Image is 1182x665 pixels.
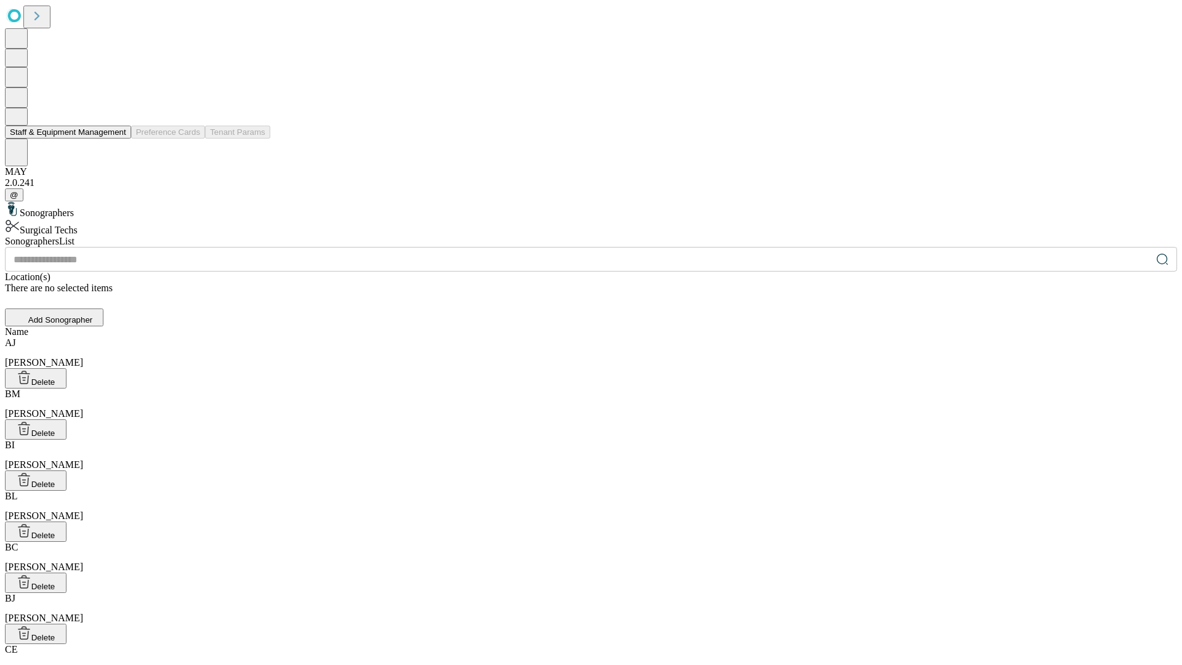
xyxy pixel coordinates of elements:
[5,236,1177,247] div: Sonographers List
[5,542,1177,573] div: [PERSON_NAME]
[5,272,50,282] span: Location(s)
[5,389,1177,419] div: [PERSON_NAME]
[5,573,66,593] button: Delete
[5,126,131,139] button: Staff & Equipment Management
[5,440,15,450] span: BI
[31,582,55,591] span: Delete
[5,593,1177,624] div: [PERSON_NAME]
[5,624,66,644] button: Delete
[5,368,66,389] button: Delete
[131,126,205,139] button: Preference Cards
[5,308,103,326] button: Add Sonographer
[5,419,66,440] button: Delete
[5,542,18,552] span: BC
[5,593,15,603] span: BJ
[5,644,17,655] span: CE
[5,326,1177,337] div: Name
[205,126,270,139] button: Tenant Params
[31,480,55,489] span: Delete
[10,190,18,199] span: @
[5,522,66,542] button: Delete
[5,470,66,491] button: Delete
[31,531,55,540] span: Delete
[5,283,1177,294] div: There are no selected items
[5,389,20,399] span: BM
[28,315,92,324] span: Add Sonographer
[5,337,1177,368] div: [PERSON_NAME]
[31,377,55,387] span: Delete
[31,429,55,438] span: Delete
[5,201,1177,219] div: Sonographers
[5,491,1177,522] div: [PERSON_NAME]
[5,337,16,348] span: AJ
[31,633,55,642] span: Delete
[5,219,1177,236] div: Surgical Techs
[5,188,23,201] button: @
[5,177,1177,188] div: 2.0.241
[5,491,17,501] span: BL
[5,166,1177,177] div: MAY
[5,440,1177,470] div: [PERSON_NAME]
